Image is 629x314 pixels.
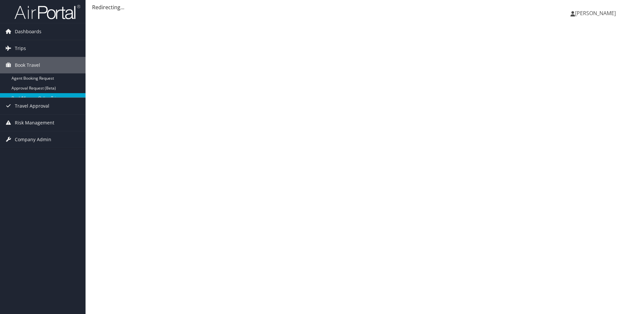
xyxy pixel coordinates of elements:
span: Travel Approval [15,98,49,114]
div: Redirecting... [92,3,622,11]
span: Company Admin [15,131,51,148]
span: Risk Management [15,115,54,131]
span: Book Travel [15,57,40,73]
span: Dashboards [15,23,41,40]
span: Trips [15,40,26,57]
span: [PERSON_NAME] [575,10,616,17]
a: [PERSON_NAME] [570,3,622,23]
img: airportal-logo.png [14,4,80,20]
